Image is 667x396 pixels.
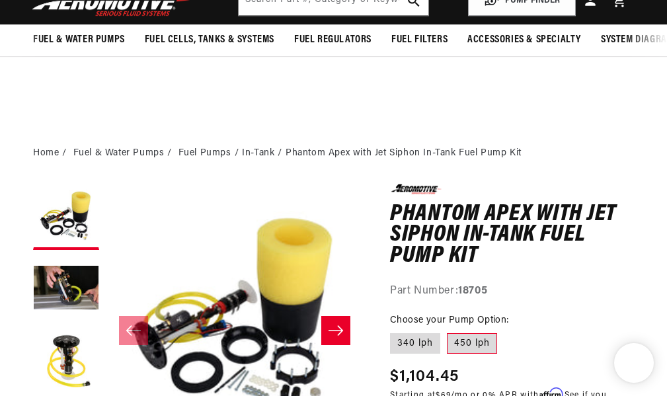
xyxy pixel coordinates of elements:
[33,146,634,161] nav: breadcrumbs
[73,146,165,161] a: Fuel & Water Pumps
[284,24,381,56] summary: Fuel Regulators
[390,313,510,327] legend: Choose your Pump Option:
[242,146,286,161] li: In-Tank
[390,283,634,300] div: Part Number:
[33,257,99,323] button: Load image 2 in gallery view
[390,365,459,389] span: $1,104.45
[135,24,284,56] summary: Fuel Cells, Tanks & Systems
[381,24,457,56] summary: Fuel Filters
[321,316,350,345] button: Slide right
[286,146,522,161] li: Phantom Apex with Jet Siphon In-Tank Fuel Pump Kit
[33,329,99,395] button: Load image 3 in gallery view
[390,204,634,267] h1: Phantom Apex with Jet Siphon In-Tank Fuel Pump Kit
[178,146,231,161] a: Fuel Pumps
[447,333,497,354] label: 450 lph
[467,33,581,47] span: Accessories & Specialty
[458,286,487,296] strong: 18705
[23,24,135,56] summary: Fuel & Water Pumps
[33,33,125,47] span: Fuel & Water Pumps
[119,316,148,345] button: Slide left
[294,33,372,47] span: Fuel Regulators
[145,33,274,47] span: Fuel Cells, Tanks & Systems
[391,33,448,47] span: Fuel Filters
[33,184,99,250] button: Load image 1 in gallery view
[390,333,440,354] label: 340 lph
[457,24,591,56] summary: Accessories & Specialty
[33,146,59,161] a: Home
